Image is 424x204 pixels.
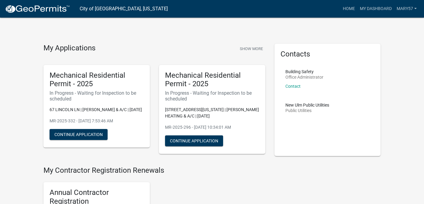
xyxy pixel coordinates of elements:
[50,71,144,89] h5: Mechanical Residential Permit - 2025
[165,124,259,131] p: MR-2025-296 - [DATE] 10:34:01 AM
[285,84,301,89] a: Contact
[80,4,168,14] a: City of [GEOGRAPHIC_DATA], [US_STATE]
[165,107,259,119] p: [STREET_ADDRESS][US_STATE] | [PERSON_NAME] HEATING & A/C | [DATE]
[50,129,108,140] button: Continue Application
[165,135,223,146] button: Continue Application
[285,70,323,74] p: Building Safety
[43,44,95,53] h4: My Applications
[43,166,265,175] h4: My Contractor Registration Renewals
[165,71,259,89] h5: Mechanical Residential Permit - 2025
[237,44,265,54] button: Show More
[50,118,144,124] p: MR-2025-332 - [DATE] 7:53:46 AM
[394,3,419,15] a: mary57
[50,107,144,113] p: 67 LINCOLN LN | [PERSON_NAME] & A/C | [DATE]
[281,50,375,59] h5: Contacts
[50,90,144,102] h6: In Progress - Waiting for Inspection to be scheduled
[285,103,329,107] p: New Ulm Public Utilities
[340,3,357,15] a: Home
[357,3,394,15] a: My Dashboard
[285,75,323,79] p: Office Administrator
[285,108,329,113] p: Public Utilities
[165,90,259,102] h6: In Progress - Waiting for Inspection to be scheduled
